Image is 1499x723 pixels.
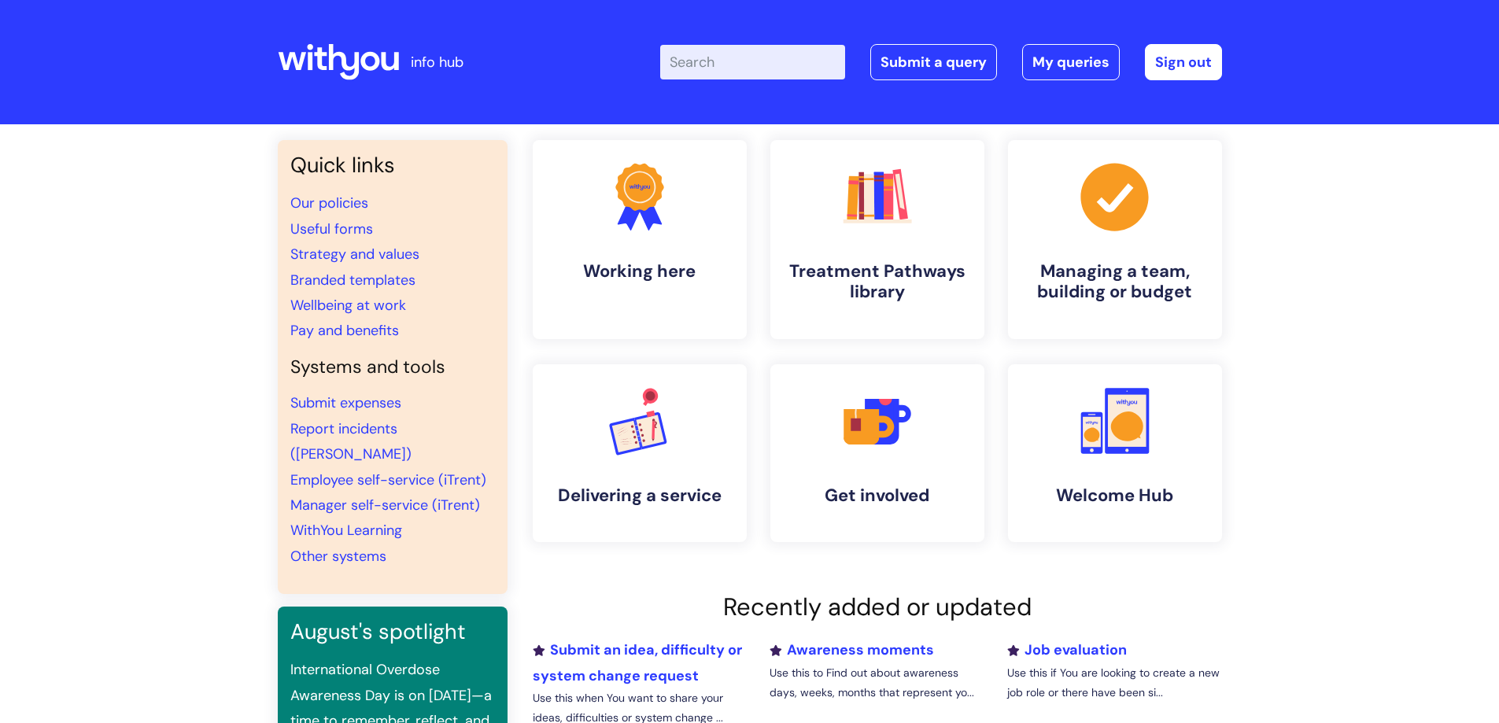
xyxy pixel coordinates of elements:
[1007,640,1127,659] a: Job evaluation
[870,44,997,80] a: Submit a query
[290,547,386,566] a: Other systems
[770,364,984,542] a: Get involved
[783,485,972,506] h4: Get involved
[770,663,984,703] p: Use this to Find out about awareness days, weeks, months that represent yo...
[1022,44,1120,80] a: My queries
[1021,261,1209,303] h4: Managing a team, building or budget
[290,470,486,489] a: Employee self-service (iTrent)
[290,419,412,463] a: Report incidents ([PERSON_NAME])
[290,521,402,540] a: WithYou Learning
[533,364,747,542] a: Delivering a service
[1007,663,1221,703] p: Use this if You are looking to create a new job role or there have been si...
[290,393,401,412] a: Submit expenses
[290,619,495,644] h3: August's spotlight
[545,261,734,282] h4: Working here
[533,140,747,339] a: Working here
[783,261,972,303] h4: Treatment Pathways library
[411,50,463,75] p: info hub
[1008,364,1222,542] a: Welcome Hub
[290,496,480,515] a: Manager self-service (iTrent)
[290,153,495,178] h3: Quick links
[290,245,419,264] a: Strategy and values
[290,219,373,238] a: Useful forms
[1021,485,1209,506] h4: Welcome Hub
[660,45,845,79] input: Search
[290,194,368,212] a: Our policies
[770,140,984,339] a: Treatment Pathways library
[533,592,1222,622] h2: Recently added or updated
[770,640,934,659] a: Awareness moments
[1008,140,1222,339] a: Managing a team, building or budget
[1145,44,1222,80] a: Sign out
[660,44,1222,80] div: | -
[290,271,415,290] a: Branded templates
[290,356,495,378] h4: Systems and tools
[290,296,406,315] a: Wellbeing at work
[545,485,734,506] h4: Delivering a service
[290,321,399,340] a: Pay and benefits
[533,640,742,684] a: Submit an idea, difficulty or system change request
